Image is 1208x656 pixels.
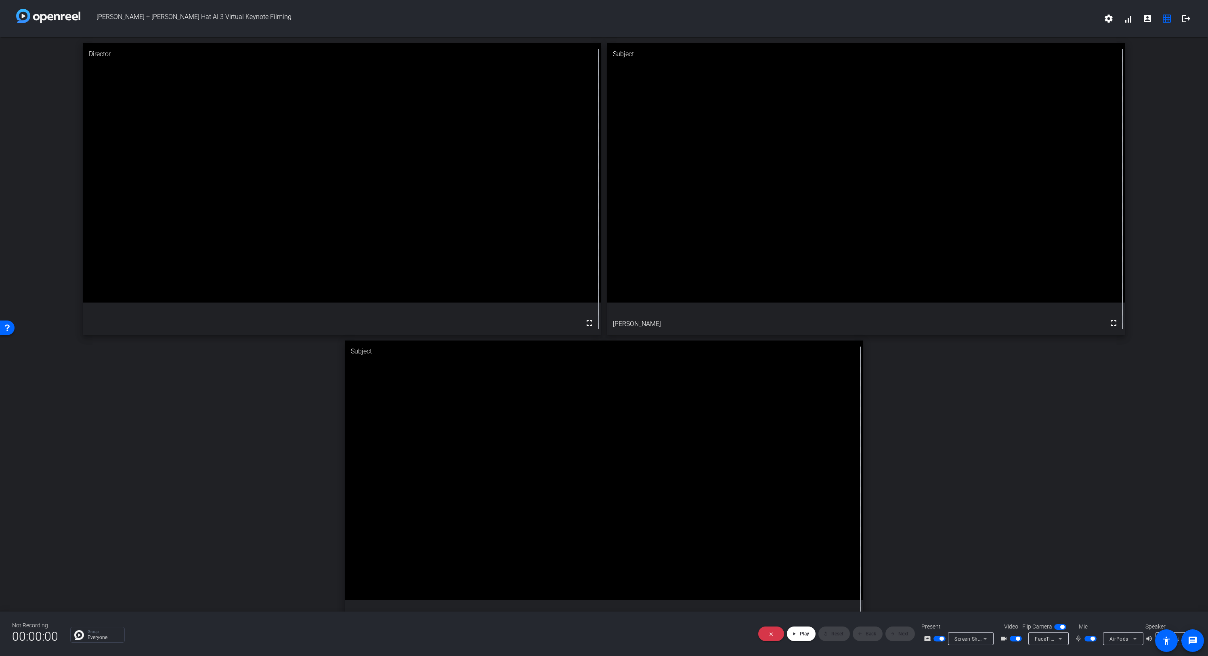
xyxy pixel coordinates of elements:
[12,627,58,646] span: 00:00:00
[585,318,594,328] mat-icon: fullscreen
[924,634,933,643] mat-icon: screen_share_outline
[954,635,990,642] span: Screen Sharing
[1022,622,1052,631] span: Flip Camera
[88,630,120,634] p: Group
[1143,14,1152,23] mat-icon: account_box
[1145,634,1155,643] mat-icon: volume_up
[800,631,809,637] span: Play
[1004,622,1018,631] span: Video
[345,341,863,362] div: Subject
[1181,14,1191,23] mat-icon: logout
[1109,318,1118,328] mat-icon: fullscreen
[16,9,80,23] img: white-gradient.svg
[1000,634,1010,643] mat-icon: videocam_outline
[1188,636,1198,645] mat-icon: message
[1071,622,1145,631] div: Mic
[1162,14,1172,23] mat-icon: grid_on
[768,631,773,636] mat-icon: close
[88,635,120,640] p: Everyone
[792,631,797,636] mat-icon: play_arrow
[921,622,996,631] div: Present
[1075,634,1084,643] mat-icon: mic_none
[1145,622,1194,631] div: Speaker
[1118,9,1138,28] button: signal_cellular_alt
[80,9,1099,28] span: [PERSON_NAME] + [PERSON_NAME] Hat AI 3 Virtual Keynote Filming
[12,621,58,630] div: Not Recording
[607,43,1125,65] div: Subject
[1109,636,1128,642] span: AirPods
[1162,636,1171,645] mat-icon: accessibility
[787,627,816,641] button: Play
[1035,635,1118,642] span: FaceTime HD Camera (3A71:F4B5)
[83,43,601,65] div: Director
[74,630,84,640] img: Chat Icon
[1104,14,1114,23] mat-icon: settings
